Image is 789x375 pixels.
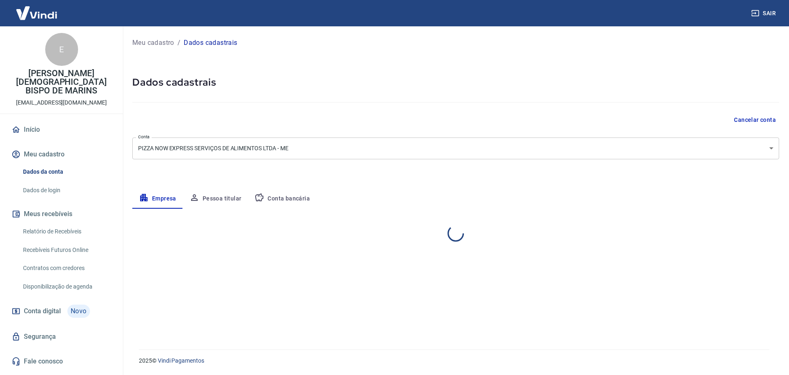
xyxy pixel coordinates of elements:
[248,189,316,209] button: Conta bancária
[24,305,61,317] span: Conta digital
[178,38,180,48] p: /
[7,69,116,95] p: [PERSON_NAME][DEMOGRAPHIC_DATA] BISPO DE MARINS
[20,260,113,277] a: Contratos com credores
[132,189,183,209] button: Empresa
[132,38,174,48] a: Meu cadastro
[138,134,150,140] label: Conta
[20,223,113,240] a: Relatório de Recebíveis
[10,328,113,346] a: Segurança
[731,112,779,128] button: Cancelar conta
[67,305,90,318] span: Novo
[20,163,113,180] a: Dados da conta
[132,76,779,89] h5: Dados cadastrais
[10,145,113,163] button: Meu cadastro
[20,242,113,259] a: Recebíveis Futuros Online
[158,357,204,364] a: Vindi Pagamentos
[45,33,78,66] div: E
[10,0,63,26] img: Vindi
[750,6,779,21] button: Sair
[10,352,113,370] a: Fale conosco
[20,278,113,295] a: Disponibilização de agenda
[184,38,237,48] p: Dados cadastrais
[10,205,113,223] button: Meus recebíveis
[132,137,779,159] div: PIZZA NOW EXPRESS SERVIÇOS DE ALIMENTOS LTDA - ME
[139,356,769,365] p: 2025 ©
[10,121,113,139] a: Início
[10,301,113,321] a: Conta digitalNovo
[20,182,113,199] a: Dados de login
[183,189,248,209] button: Pessoa titular
[16,98,107,107] p: [EMAIL_ADDRESS][DOMAIN_NAME]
